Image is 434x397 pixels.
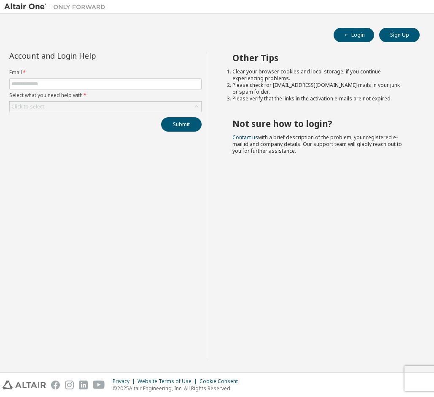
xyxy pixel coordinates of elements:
[10,102,201,112] div: Click to select
[79,381,88,389] img: linkedin.svg
[137,378,199,385] div: Website Terms of Use
[9,69,202,76] label: Email
[51,381,60,389] img: facebook.svg
[93,381,105,389] img: youtube.svg
[113,378,137,385] div: Privacy
[232,52,404,63] h2: Other Tips
[232,95,404,102] li: Please verify that the links in the activation e-mails are not expired.
[232,68,404,82] li: Clear your browser cookies and local storage, if you continue experiencing problems.
[161,117,202,132] button: Submit
[4,3,110,11] img: Altair One
[232,134,402,154] span: with a brief description of the problem, your registered e-mail id and company details. Our suppo...
[9,52,163,59] div: Account and Login Help
[334,28,374,42] button: Login
[232,134,258,141] a: Contact us
[113,385,243,392] p: © 2025 Altair Engineering, Inc. All Rights Reserved.
[3,381,46,389] img: altair_logo.svg
[232,82,404,95] li: Please check for [EMAIL_ADDRESS][DOMAIN_NAME] mails in your junk or spam folder.
[9,92,202,99] label: Select what you need help with
[11,103,44,110] div: Click to select
[379,28,420,42] button: Sign Up
[232,118,404,129] h2: Not sure how to login?
[199,378,243,385] div: Cookie Consent
[65,381,74,389] img: instagram.svg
